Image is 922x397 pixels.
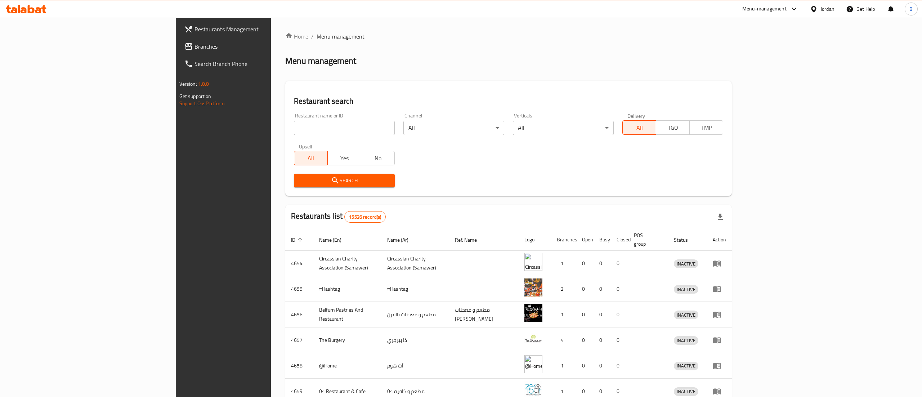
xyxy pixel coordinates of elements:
input: Search for restaurant name or ID.. [294,121,395,135]
td: 1 [551,302,576,327]
span: No [364,153,392,164]
span: Name (En) [319,236,351,244]
div: All [513,121,614,135]
div: Menu [713,285,726,293]
td: 0 [611,276,628,302]
span: Search Branch Phone [194,59,324,68]
td: 0 [611,353,628,379]
button: Yes [327,151,361,165]
td: 0 [594,327,611,353]
td: Belfurn Pastries And Restaurant [313,302,381,327]
span: Search [300,176,389,185]
div: Menu-management [742,5,787,13]
button: No [361,151,395,165]
a: Branches [179,38,330,55]
th: Action [707,229,732,251]
span: ID [291,236,305,244]
td: 1 [551,251,576,276]
span: All [626,122,653,133]
button: TGO [656,120,690,135]
a: Support.OpsPlatform [179,99,225,108]
span: Version: [179,79,197,89]
h2: Restaurants list [291,211,386,223]
td: 1 [551,353,576,379]
span: INACTIVE [674,387,698,396]
div: Export file [712,208,729,226]
span: Status [674,236,697,244]
h2: Menu management [285,55,356,67]
label: Delivery [627,113,645,118]
td: 0 [611,251,628,276]
img: @Home [524,355,542,373]
span: INACTIVE [674,336,698,345]
td: 0 [576,276,594,302]
div: Menu [713,259,726,268]
span: 15526 record(s) [345,214,385,220]
td: 2 [551,276,576,302]
td: آت هوم [381,353,449,379]
img: Belfurn Pastries And Restaurant [524,304,542,322]
span: Menu management [317,32,364,41]
div: Menu [713,310,726,319]
th: Busy [594,229,611,251]
span: TGO [659,122,687,133]
td: 0 [594,251,611,276]
td: 0 [594,302,611,327]
td: 0 [576,353,594,379]
td: ​Circassian ​Charity ​Association​ (Samawer) [381,251,449,276]
td: مطعم و معجنات [PERSON_NAME] [449,302,518,327]
img: ​Circassian ​Charity ​Association​ (Samawer) [524,253,542,271]
th: Open [576,229,594,251]
span: Name (Ar) [387,236,418,244]
img: The Burgery [524,330,542,348]
span: Get support on: [179,92,212,101]
span: POS group [634,231,660,248]
span: Branches [194,42,324,51]
td: The Burgery [313,327,381,353]
img: #Hashtag [524,278,542,296]
h2: Restaurant search [294,96,724,107]
span: INACTIVE [674,362,698,370]
div: Menu [713,361,726,370]
th: Closed [611,229,628,251]
span: 1.0.0 [198,79,209,89]
td: 0 [594,353,611,379]
div: Menu [713,387,726,396]
div: All [403,121,504,135]
span: Ref. Name [455,236,486,244]
span: INACTIVE [674,285,698,294]
button: All [622,120,656,135]
label: Upsell [299,144,312,149]
span: INACTIVE [674,311,698,319]
td: مطعم و معجنات بالفرن [381,302,449,327]
td: 0 [611,327,628,353]
td: 0 [576,302,594,327]
div: Jordan [820,5,834,13]
td: ذا بيرجري [381,327,449,353]
td: 0 [576,251,594,276]
button: Search [294,174,395,187]
td: @Home [313,353,381,379]
div: Menu [713,336,726,344]
div: INACTIVE [674,259,698,268]
a: Search Branch Phone [179,55,330,72]
th: Branches [551,229,576,251]
td: #Hashtag [381,276,449,302]
span: INACTIVE [674,260,698,268]
span: All [297,153,325,164]
div: Total records count [344,211,386,223]
td: 0 [594,276,611,302]
span: Yes [331,153,358,164]
th: Logo [519,229,551,251]
td: #Hashtag [313,276,381,302]
nav: breadcrumb [285,32,732,41]
span: TMP [693,122,720,133]
td: 0 [611,302,628,327]
a: Restaurants Management [179,21,330,38]
td: 0 [576,327,594,353]
button: TMP [689,120,723,135]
